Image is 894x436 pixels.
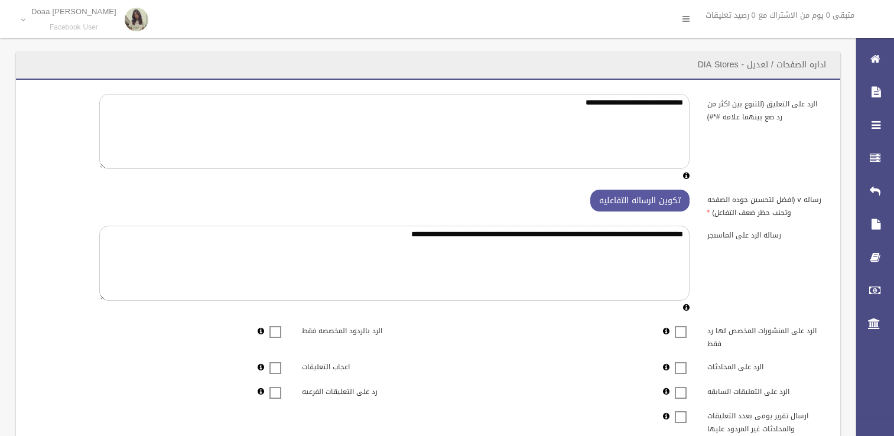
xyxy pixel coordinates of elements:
label: اعجاب التعليقات [293,357,428,374]
label: الرد على المحادثات [698,357,834,374]
label: الرد بالردود المخصصه فقط [293,321,428,338]
label: الرد على التعليق (للتنوع بين اكثر من رد ضع بينهما علامه #*#) [698,94,834,123]
label: الرد على التعليقات السابقه [698,382,834,398]
p: Doaa [PERSON_NAME] [31,7,116,16]
button: تكوين الرساله التفاعليه [590,190,690,212]
label: رد على التعليقات الفرعيه [293,382,428,398]
small: Facebook User [31,23,116,32]
header: اداره الصفحات / تعديل - DIA Stores [684,53,840,76]
label: رساله الرد على الماسنجر [698,226,834,242]
label: الرد على المنشورات المخصص لها رد فقط [698,321,834,351]
label: رساله v (افضل لتحسين جوده الصفحه وتجنب حظر ضعف التفاعل) [698,190,834,219]
label: ارسال تقرير يومى بعدد التعليقات والمحادثات غير المردود عليها [698,406,834,436]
